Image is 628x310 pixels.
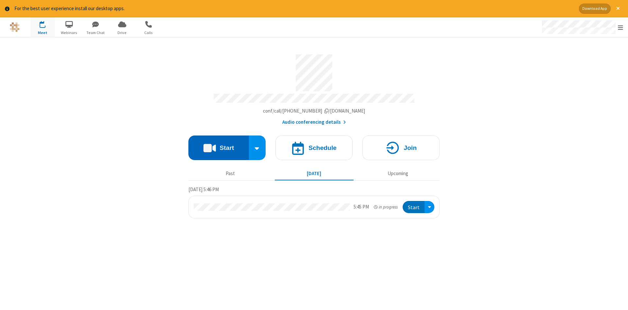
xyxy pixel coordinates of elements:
[275,168,354,180] button: [DATE]
[219,145,234,151] h4: Start
[263,108,365,114] span: Copy my meeting room link
[10,22,20,32] img: QA Selenium DO NOT DELETE OR CHANGE
[191,168,270,180] button: Past
[282,119,346,126] button: Audio conferencing details
[249,136,266,160] div: Start conference options
[403,201,425,213] button: Start
[110,30,134,36] span: Drive
[374,204,398,210] em: in progress
[358,168,437,180] button: Upcoming
[14,5,574,12] div: For the best user experience install our desktop apps.
[188,186,440,218] section: Today's Meetings
[275,136,353,160] button: Schedule
[354,203,369,211] div: 5:45 PM
[362,136,440,160] button: Join
[263,107,365,115] button: Copy my meeting room linkCopy my meeting room link
[188,136,249,160] button: Start
[536,17,628,37] div: Open menu
[2,17,27,37] button: Logo
[83,30,108,36] span: Team Chat
[579,4,611,14] button: Download App
[57,30,81,36] span: Webinars
[404,145,417,151] h4: Join
[613,4,623,14] button: Close alert
[136,30,161,36] span: Calls
[188,49,440,126] section: Account details
[30,30,55,36] span: Meet
[188,186,219,192] span: [DATE] 5:46 PM
[44,21,48,26] div: 1
[308,145,337,151] h4: Schedule
[425,201,434,213] div: Open menu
